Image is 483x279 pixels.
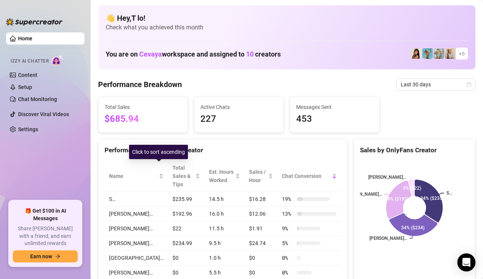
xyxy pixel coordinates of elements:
h1: You are on workspace and assigned to creators [106,50,281,58]
a: Content [18,72,37,78]
span: 13 % [282,210,294,218]
a: Setup [18,84,32,90]
td: $22 [168,221,205,236]
h4: 👋 Hey, T lo ! [106,13,468,23]
th: Total Sales & Tips [168,161,205,192]
text: [PERSON_NAME]… [345,192,382,197]
td: $24.74 [245,236,277,251]
a: Settings [18,126,38,132]
span: 9 % [282,224,294,233]
span: Chat Conversion [282,172,331,180]
td: 14.5 h [205,192,245,207]
span: calendar [467,82,471,87]
td: [PERSON_NAME]… [105,207,168,221]
td: [PERSON_NAME]… [105,221,168,236]
img: Tokyo [411,48,421,59]
img: logo-BBDzfeDw.svg [6,18,63,26]
span: 453 [296,112,373,126]
span: Sales / Hour [249,168,267,184]
img: Olivia [434,48,444,59]
td: $0 [168,251,205,265]
span: Messages Sent [296,103,373,111]
span: + 6 [459,49,465,58]
td: $16.28 [245,192,277,207]
td: S… [105,192,168,207]
text: S… [446,190,452,196]
span: Total Sales [105,103,182,111]
a: Chat Monitoring [18,96,57,102]
td: $234.99 [168,236,205,251]
span: Total Sales & Tips [172,164,194,189]
span: $685.94 [105,112,182,126]
span: 0 % [282,268,294,277]
td: 11.5 h [205,221,245,236]
span: Name [109,172,157,180]
span: Last 30 days [401,79,471,90]
td: 16.0 h [205,207,245,221]
text: [PERSON_NAME]… [368,175,406,180]
span: Active Chats [200,103,277,111]
div: Open Intercom Messenger [457,253,475,271]
div: Est. Hours Worked [209,168,234,184]
img: Dominis [422,48,433,59]
button: Earn nowarrow-right [13,250,78,262]
span: 227 [200,112,277,126]
th: Chat Conversion [277,161,341,192]
h4: Performance Breakdown [98,79,182,90]
td: [GEOGRAPHIC_DATA]… [105,251,168,265]
text: [PERSON_NAME]… [369,236,407,241]
th: Sales / Hour [245,161,277,192]
img: Megan [445,48,455,59]
span: 5 % [282,239,294,247]
td: [PERSON_NAME]… [105,236,168,251]
td: 9.5 h [205,236,245,251]
th: Name [105,161,168,192]
span: 19 % [282,195,294,203]
td: $235.99 [168,192,205,207]
span: 10 [246,50,254,58]
span: Izzy AI Chatter [11,58,49,65]
a: Discover Viral Videos [18,111,69,117]
span: 0 % [282,254,294,262]
td: $1.91 [245,221,277,236]
span: Check what you achieved this month [106,23,468,32]
span: Earn now [30,253,52,259]
td: 1.0 h [205,251,245,265]
td: $12.06 [245,207,277,221]
div: Sales by OnlyFans Creator [360,145,469,155]
td: $192.96 [168,207,205,221]
td: $0 [245,251,277,265]
img: AI Chatter [52,55,63,66]
a: Home [18,35,32,41]
span: Cevaya [139,50,162,58]
div: Click to sort ascending [129,145,188,159]
span: 🎁 Get $100 in AI Messages [13,207,78,222]
div: Performance by OnlyFans Creator [105,145,341,155]
span: arrow-right [55,254,60,259]
span: Share [PERSON_NAME] with a friend, and earn unlimited rewards [13,225,78,247]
